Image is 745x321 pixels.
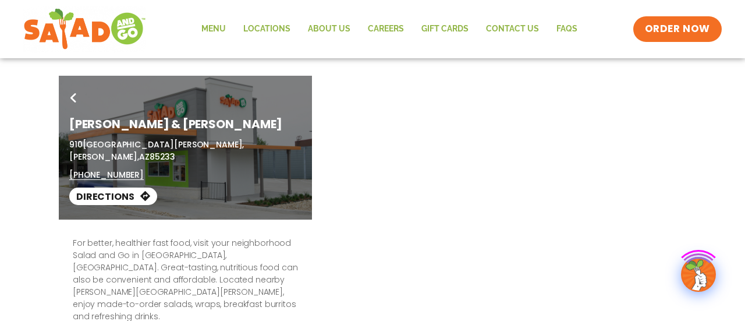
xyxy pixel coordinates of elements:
[235,16,299,43] a: Locations
[645,22,710,36] span: ORDER NOW
[69,115,301,133] h1: [PERSON_NAME] & [PERSON_NAME]
[69,139,83,150] span: 910
[413,16,477,43] a: GIFT CARDS
[477,16,548,43] a: Contact Us
[69,151,139,163] span: [PERSON_NAME],
[299,16,359,43] a: About Us
[139,151,150,163] span: AZ
[23,6,146,52] img: new-SAG-logo-768×292
[193,16,235,43] a: Menu
[193,16,586,43] nav: Menu
[69,188,157,205] a: Directions
[150,151,175,163] span: 85233
[69,169,144,181] a: [PHONE_NUMBER]
[83,139,244,150] span: [GEOGRAPHIC_DATA][PERSON_NAME],
[633,16,722,42] a: ORDER NOW
[359,16,413,43] a: Careers
[548,16,586,43] a: FAQs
